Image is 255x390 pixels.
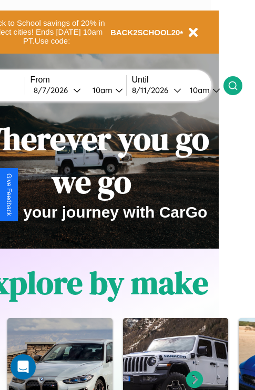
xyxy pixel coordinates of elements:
label: Until [132,75,223,85]
button: 10am [181,85,223,96]
div: 8 / 11 / 2026 [132,85,174,95]
div: Give Feedback [5,173,13,216]
div: Open Intercom Messenger [11,354,36,379]
div: 10am [185,85,212,95]
div: 10am [87,85,115,95]
label: From [30,75,126,85]
button: 8/7/2026 [30,85,84,96]
div: 8 / 7 / 2026 [34,85,73,95]
button: 10am [84,85,126,96]
b: BACK2SCHOOL20 [110,28,180,37]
